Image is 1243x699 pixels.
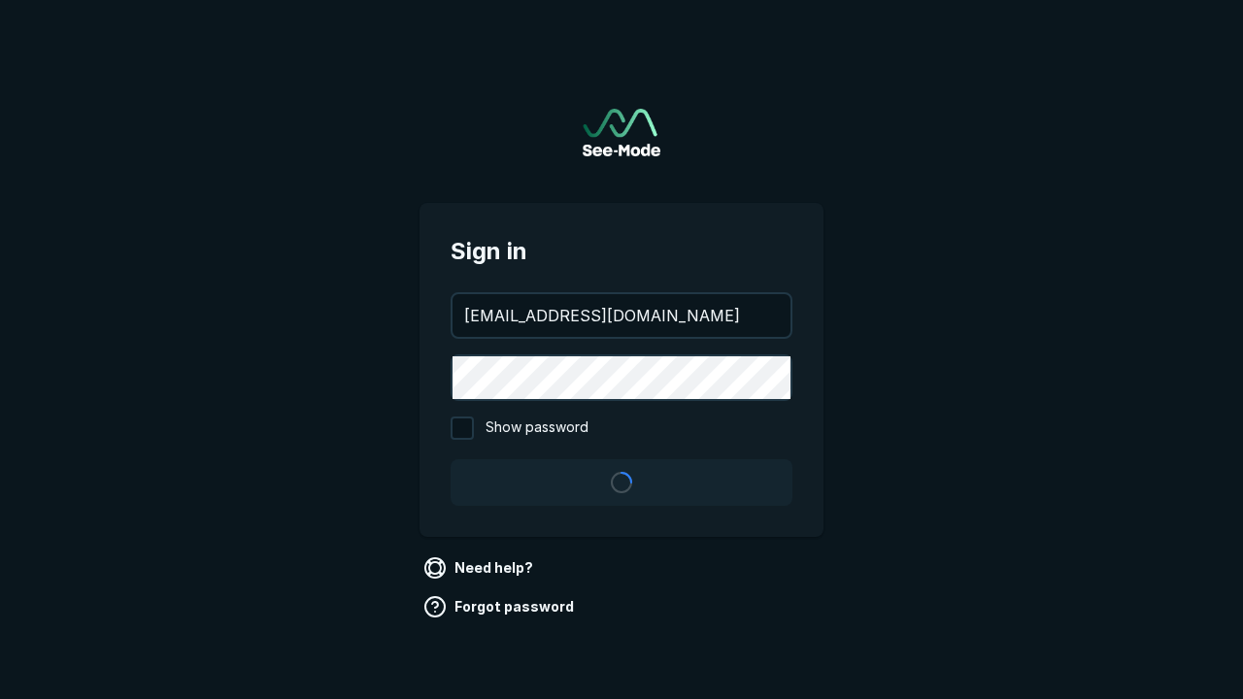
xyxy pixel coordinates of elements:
a: Need help? [420,552,541,583]
span: Sign in [451,234,792,269]
a: Go to sign in [583,109,660,156]
a: Forgot password [420,591,582,622]
img: See-Mode Logo [583,109,660,156]
span: Show password [486,416,588,440]
input: your@email.com [453,294,790,337]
